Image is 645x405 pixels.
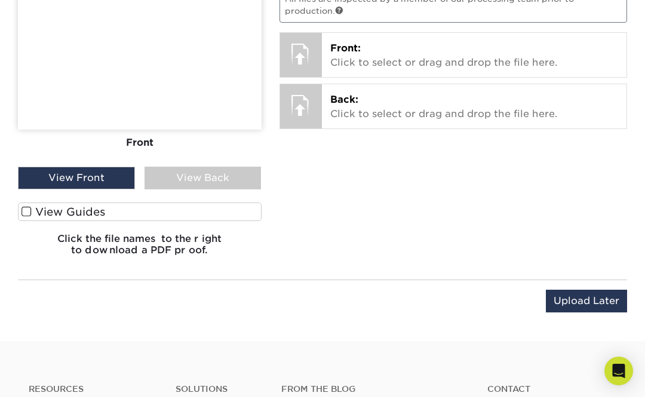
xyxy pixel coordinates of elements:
[330,102,358,113] span: Back:
[18,174,135,197] div: View Front
[330,50,361,62] span: Front:
[330,100,619,129] p: Click to select or drag and drop the file here.
[330,49,619,78] p: Click to select or drag and drop the file here.
[18,210,262,229] label: View Guides
[18,241,262,273] h6: Click the file names to the right to download a PDF proof.
[176,392,263,402] h4: Solutions
[487,392,616,402] a: Contact
[604,364,633,393] div: Open Intercom Messenger
[29,392,158,402] h4: Resources
[145,174,262,197] div: View Back
[281,392,455,402] h4: From the Blog
[546,297,627,320] input: Upload Later
[18,137,262,164] div: Front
